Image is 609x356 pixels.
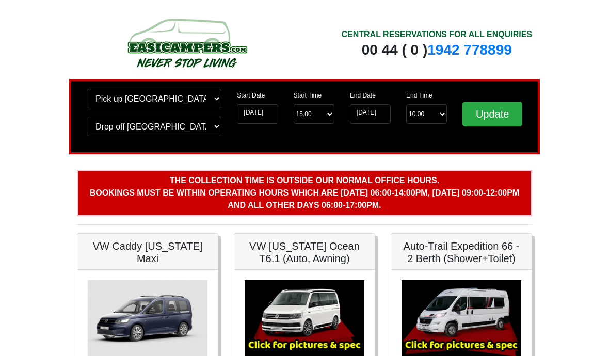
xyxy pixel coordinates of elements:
label: Start Date [237,91,265,100]
input: Start Date [237,104,278,124]
h5: Auto-Trail Expedition 66 - 2 Berth (Shower+Toilet) [402,240,521,265]
input: Update [462,102,522,126]
h5: VW Caddy [US_STATE] Maxi [88,240,207,265]
label: End Time [406,91,432,100]
input: Return Date [350,104,391,124]
div: 00 44 ( 0 ) [341,41,532,59]
div: CENTRAL RESERVATIONS FOR ALL ENQUIRIES [341,28,532,41]
img: campers-checkout-logo.png [89,14,285,71]
label: End Date [350,91,376,100]
b: The collection time is outside our normal office hours. Bookings must be within operating hours w... [90,176,519,209]
label: Start Time [294,91,322,100]
a: 1942 778899 [427,42,512,58]
h5: VW [US_STATE] Ocean T6.1 (Auto, Awning) [245,240,364,265]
